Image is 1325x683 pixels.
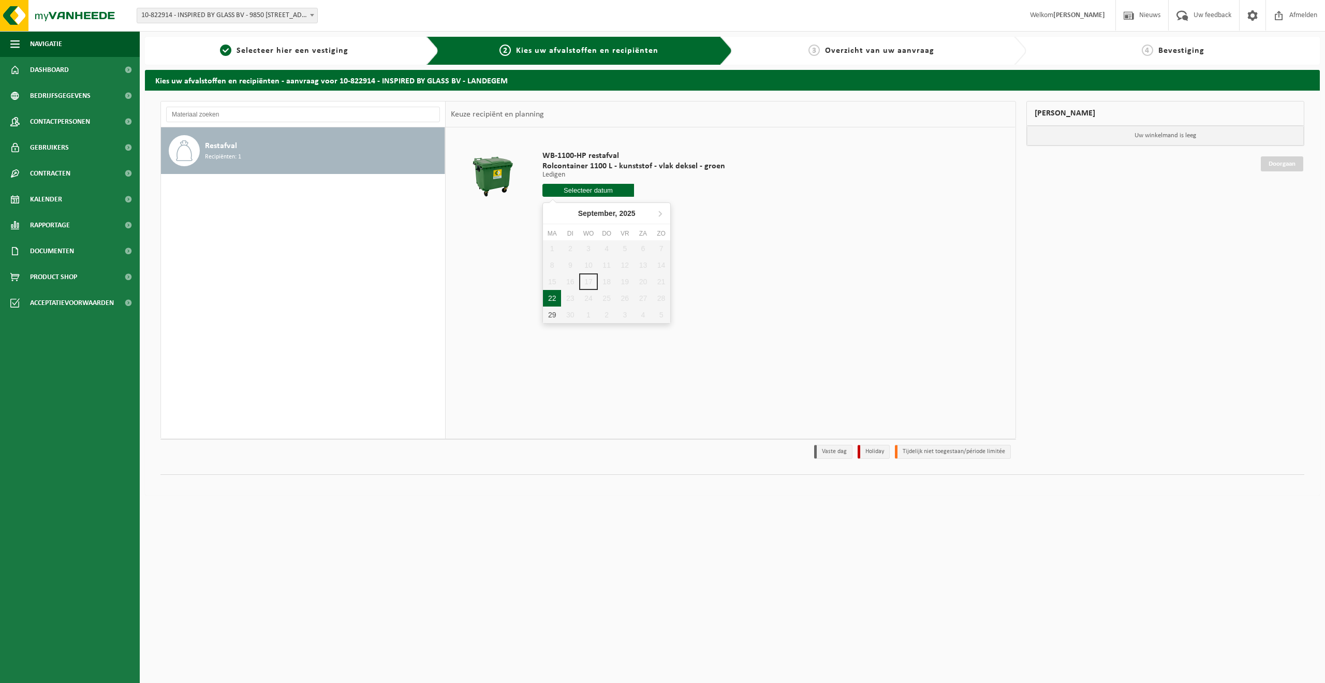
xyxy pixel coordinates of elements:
[220,45,231,56] span: 1
[30,238,74,264] span: Documenten
[205,140,237,152] span: Restafval
[634,228,652,239] div: za
[542,161,725,171] span: Rolcontainer 1100 L - kunststof - vlak deksel - groen
[446,101,549,127] div: Keuze recipiënt en planning
[30,57,69,83] span: Dashboard
[516,47,658,55] span: Kies uw afvalstoffen en recipiënten
[150,45,418,57] a: 1Selecteer hier een vestiging
[574,205,640,222] div: September,
[30,264,77,290] span: Product Shop
[30,290,114,316] span: Acceptatievoorwaarden
[543,307,561,323] div: 29
[30,109,90,135] span: Contactpersonen
[579,228,597,239] div: wo
[137,8,317,23] span: 10-822914 - INSPIRED BY GLASS BV - 9850 LANDEGEM, VOSSELARESTRAAT 71C (BUS 1)
[542,151,725,161] span: WB-1100-HP restafval
[30,31,62,57] span: Navigatie
[825,47,934,55] span: Overzicht van uw aanvraag
[499,45,511,56] span: 2
[808,45,820,56] span: 3
[205,152,241,162] span: Recipiënten: 1
[1053,11,1105,19] strong: [PERSON_NAME]
[237,47,348,55] span: Selecteer hier een vestiging
[30,186,62,212] span: Kalender
[814,445,852,459] li: Vaste dag
[616,228,634,239] div: vr
[542,184,634,197] input: Selecteer datum
[145,70,1320,90] h2: Kies uw afvalstoffen en recipiënten - aanvraag voor 10-822914 - INSPIRED BY GLASS BV - LANDEGEM
[543,228,561,239] div: ma
[161,127,445,174] button: Restafval Recipiënten: 1
[137,8,318,23] span: 10-822914 - INSPIRED BY GLASS BV - 9850 LANDEGEM, VOSSELARESTRAAT 71C (BUS 1)
[1261,156,1303,171] a: Doorgaan
[561,228,579,239] div: di
[30,161,70,186] span: Contracten
[1142,45,1153,56] span: 4
[598,228,616,239] div: do
[895,445,1011,459] li: Tijdelijk niet toegestaan/période limitée
[1027,126,1304,146] p: Uw winkelmand is leeg
[30,212,70,238] span: Rapportage
[652,228,670,239] div: zo
[619,210,635,217] i: 2025
[1026,101,1305,126] div: [PERSON_NAME]
[858,445,890,459] li: Holiday
[543,290,561,307] div: 22
[1158,47,1204,55] span: Bevestiging
[30,135,69,161] span: Gebruikers
[542,171,725,179] p: Ledigen
[166,107,440,122] input: Materiaal zoeken
[30,83,91,109] span: Bedrijfsgegevens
